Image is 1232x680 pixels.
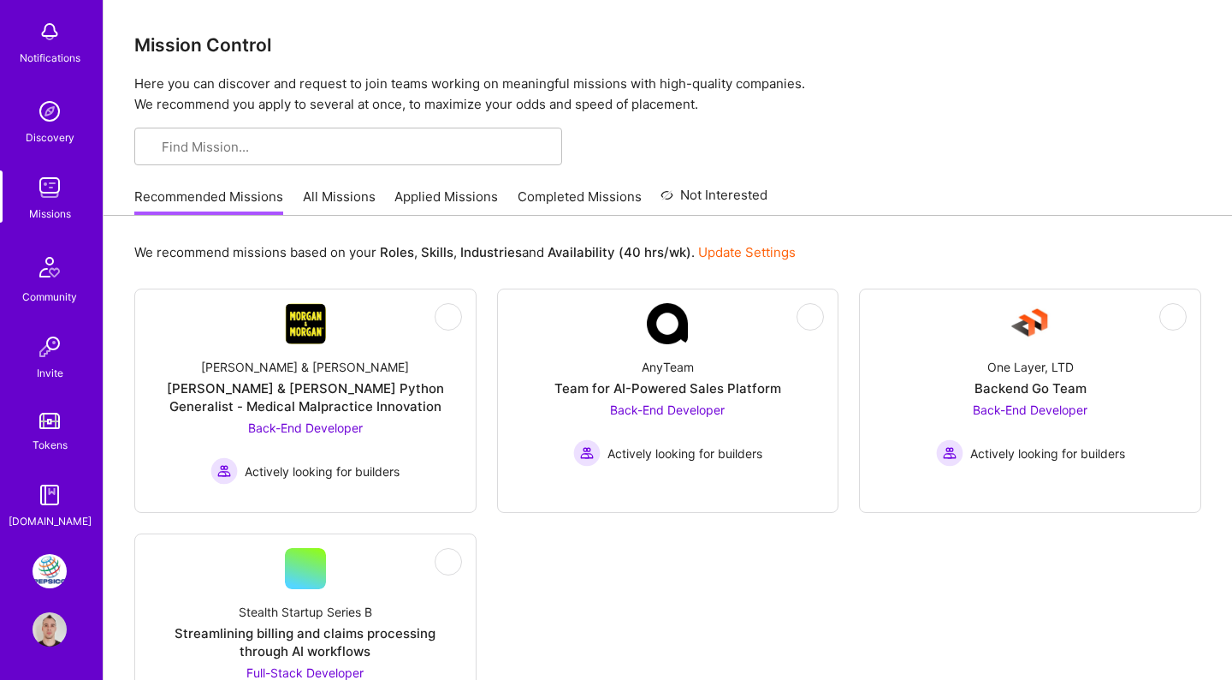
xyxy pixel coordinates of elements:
a: Not Interested [660,185,767,216]
a: PepsiCo: eCommerce Elixir Development [28,554,71,588]
img: Actively looking for builders [573,439,601,467]
img: Community [29,247,70,288]
b: Skills [421,244,453,260]
a: Company Logo[PERSON_NAME] & [PERSON_NAME][PERSON_NAME] & [PERSON_NAME] Python Generalist - Medica... [149,303,462,485]
img: Actively looking for builders [936,439,963,467]
div: [DOMAIN_NAME] [9,512,92,530]
b: Roles [380,244,414,260]
div: Team for AI-Powered Sales Platform [554,379,781,397]
b: Industries [460,244,522,260]
a: Update Settings [698,244,796,260]
img: Company Logo [1010,303,1051,344]
div: Missions [29,205,71,223]
div: Invite [37,364,63,382]
span: Actively looking for builders [245,462,400,480]
a: Company LogoAnyTeamTeam for AI-Powered Sales PlatformBack-End Developer Actively looking for buil... [512,303,825,467]
img: Invite [33,330,67,364]
b: Availability (40 hrs/wk) [548,244,691,260]
div: [PERSON_NAME] & [PERSON_NAME] Python Generalist - Medical Malpractice Innovation [149,379,462,415]
img: Company Logo [647,303,688,344]
div: Notifications [20,49,80,67]
i: icon EyeClosed [803,310,817,324]
a: User Avatar [28,612,71,647]
a: Completed Missions [518,188,642,216]
div: Backend Go Team [974,379,1087,397]
div: One Layer, LTD [987,358,1074,376]
span: Back-End Developer [973,403,1087,417]
img: Company Logo [285,303,326,344]
i: icon EyeClosed [441,555,455,569]
img: PepsiCo: eCommerce Elixir Development [33,554,67,588]
a: Company LogoOne Layer, LTDBackend Go TeamBack-End Developer Actively looking for buildersActively... [874,303,1187,467]
span: Back-End Developer [610,403,725,417]
div: Community [22,288,77,306]
input: Find Mission... [162,138,548,156]
i: icon SearchGrey [148,141,161,154]
i: icon EyeClosed [441,310,455,324]
img: teamwork [33,170,67,205]
div: Streamlining billing and claims processing through AI workflows [149,624,462,660]
h3: Mission Control [134,34,1201,56]
p: We recommend missions based on your , , and . [134,243,796,261]
div: [PERSON_NAME] & [PERSON_NAME] [201,358,409,376]
span: Full-Stack Developer [246,665,364,680]
a: Recommended Missions [134,188,283,216]
span: Back-End Developer [248,421,363,435]
a: All Missions [303,188,376,216]
img: discovery [33,94,67,128]
span: Actively looking for builders [970,444,1125,462]
div: Tokens [33,436,68,454]
img: guide book [33,478,67,512]
div: Discovery [26,128,74,146]
div: AnyTeam [642,358,694,376]
i: icon EyeClosed [1166,310,1180,324]
img: bell [33,15,67,49]
span: Actively looking for builders [607,444,762,462]
img: Actively looking for builders [210,457,238,485]
div: Stealth Startup Series B [239,603,372,621]
a: Applied Missions [394,188,498,216]
img: tokens [39,413,60,429]
img: User Avatar [33,612,67,647]
p: Here you can discover and request to join teams working on meaningful missions with high-quality ... [134,74,1201,115]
